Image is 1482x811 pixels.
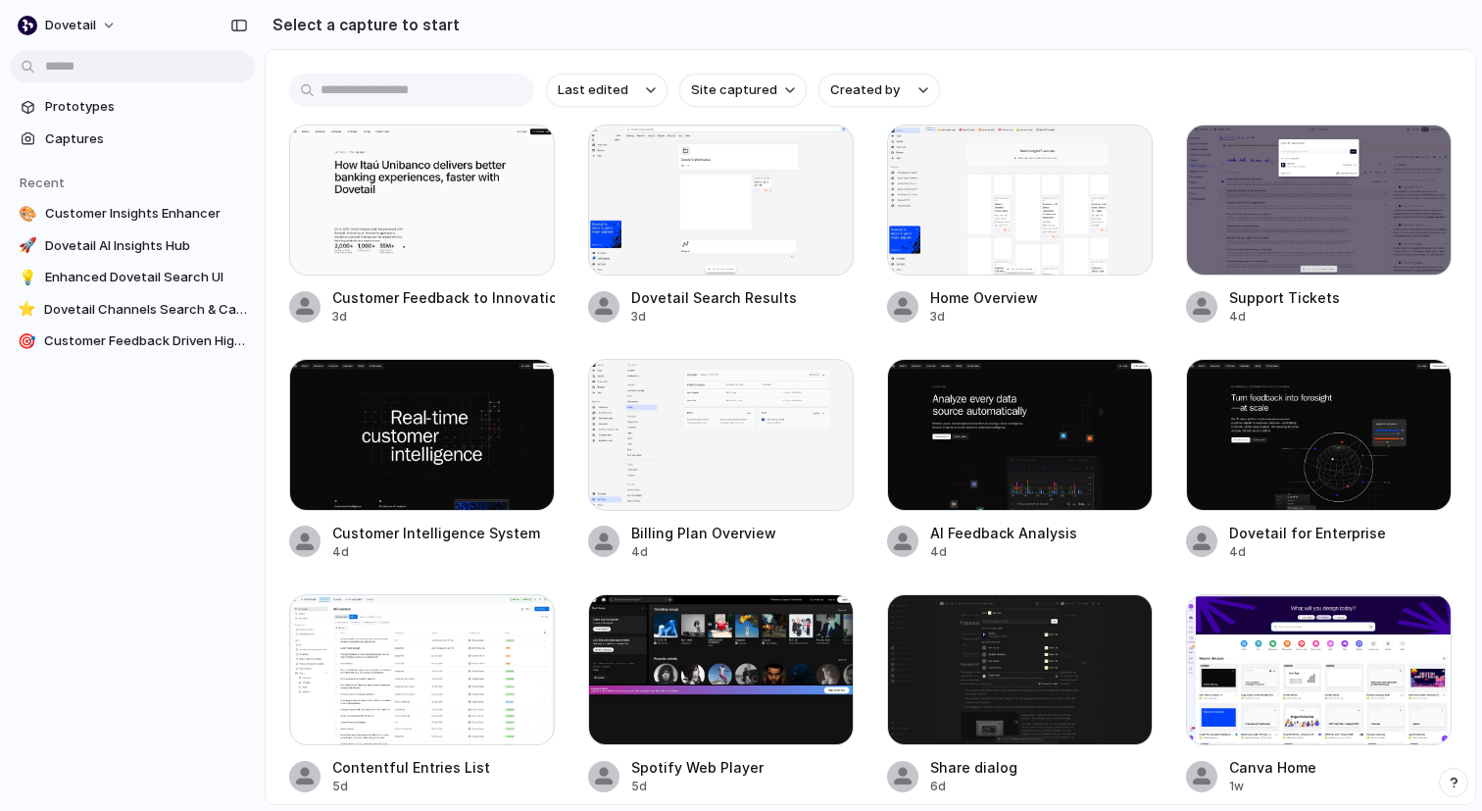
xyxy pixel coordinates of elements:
[45,236,247,256] span: Dovetail AI Insights Hub
[631,523,776,543] div: Billing Plan Overview
[44,300,247,320] span: Dovetail Channels Search & Categorization
[930,778,1017,795] div: 6d
[20,175,65,190] span: Recent
[1229,543,1386,561] div: 4d
[18,300,36,320] div: ⭐
[265,13,460,36] h2: Select a capture to start
[1229,287,1340,308] div: Support Tickets
[45,204,247,224] span: Customer Insights Enhancer
[332,523,540,543] div: Customer Intelligence System
[332,778,490,795] div: 5d
[930,543,1077,561] div: 4d
[10,327,255,356] a: 🎯Customer Feedback Driven Highlight Reel Builder
[10,92,255,122] a: Prototypes
[691,80,777,100] span: Site captured
[631,757,764,778] div: Spotify Web Player
[930,757,1017,778] div: Share dialog
[1229,308,1340,326] div: 4d
[10,295,255,325] a: ⭐Dovetail Channels Search & Categorization
[10,231,255,261] a: 🚀Dovetail AI Insights Hub
[10,10,126,41] button: dovetail
[558,80,628,100] span: Last edited
[10,125,255,154] a: Captures
[18,236,37,256] div: 🚀
[18,268,37,287] div: 💡
[10,199,255,228] a: 🎨Customer Insights Enhancer
[45,16,96,35] span: dovetail
[45,268,247,287] span: Enhanced Dovetail Search UI
[18,204,37,224] div: 🎨
[631,287,797,308] div: Dovetail Search Results
[930,523,1077,543] div: AI Feedback Analysis
[830,80,900,100] span: Created by
[45,129,247,149] span: Captures
[332,287,555,308] div: Customer Feedback to Innovation
[45,97,247,117] span: Prototypes
[631,543,776,561] div: 4d
[631,778,764,795] div: 5d
[332,543,540,561] div: 4d
[44,331,247,351] span: Customer Feedback Driven Highlight Reel Builder
[679,74,807,107] button: Site captured
[332,308,555,326] div: 3d
[930,287,1038,308] div: Home Overview
[1229,523,1386,543] div: Dovetail for Enterprise
[18,331,36,351] div: 🎯
[1229,778,1316,795] div: 1w
[10,263,255,292] a: 💡Enhanced Dovetail Search UI
[631,308,797,326] div: 3d
[332,757,490,778] div: Contentful Entries List
[930,308,1038,326] div: 3d
[818,74,940,107] button: Created by
[546,74,667,107] button: Last edited
[1229,757,1316,778] div: Canva Home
